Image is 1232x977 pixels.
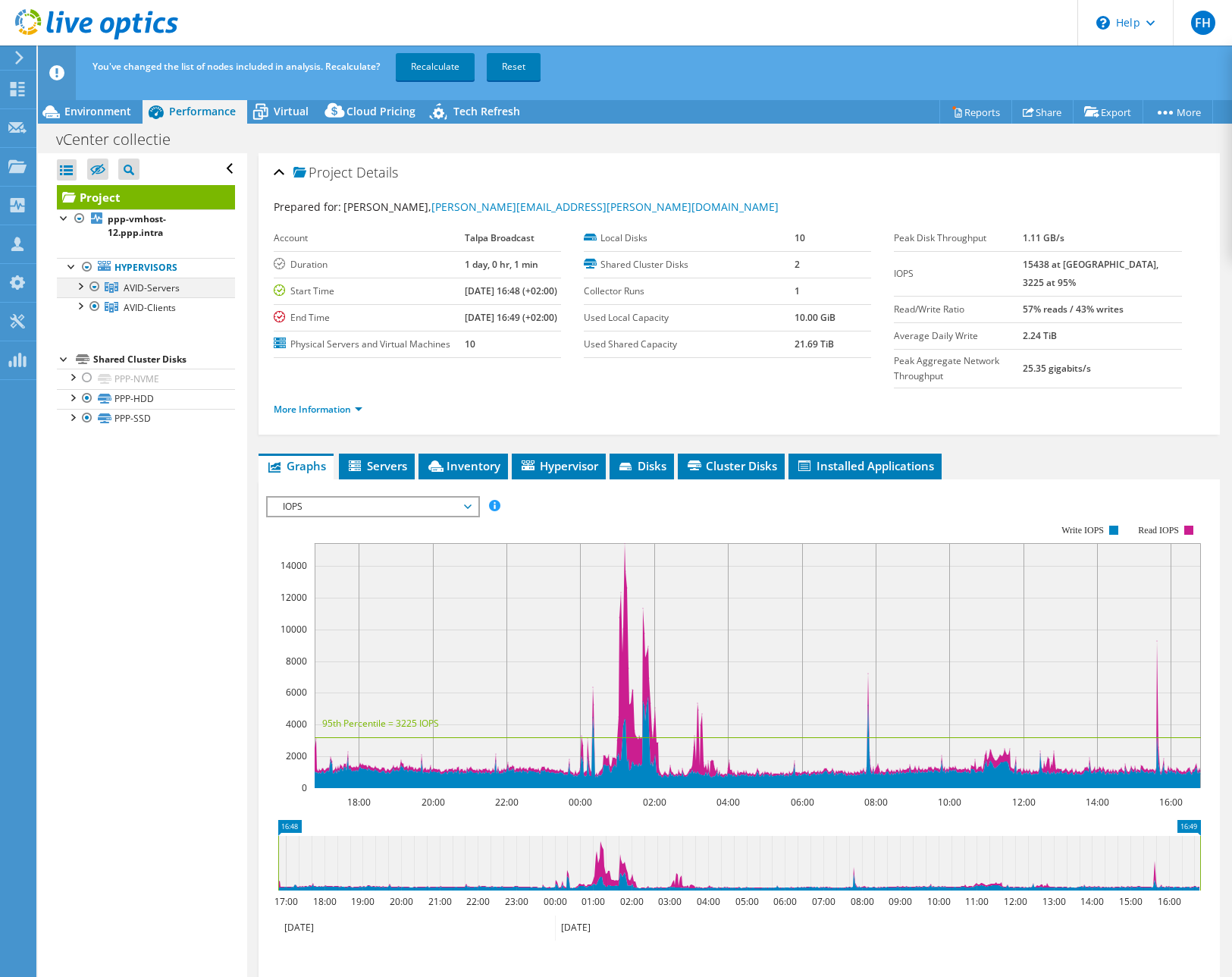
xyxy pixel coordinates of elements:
[773,895,796,908] text: 06:00
[937,796,961,809] text: 10:00
[343,199,779,214] span: [PERSON_NAME],
[584,284,795,299] label: Collector Runs
[1023,329,1057,342] b: 2.24 TiB
[286,718,307,730] text: 4000
[696,895,719,908] text: 04:00
[584,310,795,325] label: Used Local Capacity
[302,781,307,794] text: 0
[281,591,307,604] text: 12000
[939,100,1012,124] a: Reports
[274,403,362,416] a: More Information
[584,337,795,352] label: Used Shared Capacity
[57,369,235,388] a: PPP-NVME
[57,409,235,429] a: PPP-SSD
[465,311,557,324] b: [DATE] 16:49 (+02:00)
[431,199,779,214] a: [PERSON_NAME][EMAIL_ADDRESS][PERSON_NAME][DOMAIN_NAME]
[657,895,681,908] text: 03:00
[312,895,336,908] text: 18:00
[795,258,800,271] b: 2
[581,895,604,908] text: 01:00
[286,686,307,699] text: 6000
[1157,895,1180,908] text: 16:00
[124,301,176,314] span: AVID-Clients
[57,278,235,297] a: AVID-Servers
[124,281,180,294] span: AVID-Servers
[543,895,566,908] text: 00:00
[685,458,777,473] span: Cluster Disks
[57,297,235,317] a: AVID-Clients
[494,796,518,809] text: 22:00
[864,796,887,809] text: 08:00
[421,796,444,809] text: 20:00
[465,284,557,297] b: [DATE] 16:48 (+02:00)
[281,623,307,636] text: 10000
[1003,895,1027,908] text: 12:00
[888,895,911,908] text: 09:00
[716,796,739,809] text: 04:00
[1023,362,1091,375] b: 25.35 gigabits/s
[1191,11,1215,35] span: FH
[389,895,412,908] text: 20:00
[169,104,236,118] span: Performance
[286,749,307,762] text: 2000
[1118,895,1142,908] text: 15:00
[93,350,235,369] div: Shared Cluster Disks
[275,498,470,516] span: IOPS
[274,284,466,299] label: Start Time
[1143,100,1213,124] a: More
[286,655,307,668] text: 8000
[795,311,835,324] b: 10.00 GiB
[465,231,534,244] b: Talpa Broadcast
[1023,303,1124,316] b: 57% reads / 43% writes
[642,796,666,809] text: 02:00
[274,337,466,352] label: Physical Servers and Virtual Machines
[465,338,475,350] b: 10
[894,328,1023,344] label: Average Daily Write
[274,199,341,214] label: Prepared for:
[274,310,466,325] label: End Time
[453,104,520,118] span: Tech Refresh
[346,796,370,809] text: 18:00
[1061,525,1104,536] text: Write IOPS
[894,266,1023,281] label: IOPS
[1158,796,1182,809] text: 16:00
[346,458,407,473] span: Servers
[790,796,813,809] text: 06:00
[57,185,235,209] a: Project
[1096,16,1110,30] svg: \n
[519,458,598,473] span: Hypervisor
[1080,895,1103,908] text: 14:00
[322,717,439,730] text: 95th Percentile = 3225 IOPS
[64,104,131,118] span: Environment
[964,895,988,908] text: 11:00
[568,796,591,809] text: 00:00
[426,458,500,473] span: Inventory
[1011,796,1035,809] text: 12:00
[266,458,326,473] span: Graphs
[346,104,415,118] span: Cloud Pricing
[926,895,950,908] text: 10:00
[504,895,528,908] text: 23:00
[487,53,541,80] a: Reset
[1138,525,1179,536] text: Read IOPS
[57,209,235,243] a: ppp-vmhost-12.ppp.intra
[92,60,380,73] span: You've changed the list of nodes included in analysis. Recalculate?
[274,257,466,272] label: Duration
[1073,100,1143,124] a: Export
[811,895,835,908] text: 07:00
[584,257,795,272] label: Shared Cluster Disks
[49,131,194,148] h1: vCenter collectie
[1085,796,1108,809] text: 14:00
[795,338,834,350] b: 21.69 TiB
[619,895,643,908] text: 02:00
[584,231,795,246] label: Local Disks
[274,231,466,246] label: Account
[396,53,475,80] a: Recalculate
[795,284,800,297] b: 1
[1023,231,1064,244] b: 1.11 GB/s
[57,389,235,409] a: PPP-HDD
[293,165,353,181] span: Project
[796,458,934,473] span: Installed Applications
[466,895,489,908] text: 22:00
[274,104,309,118] span: Virtual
